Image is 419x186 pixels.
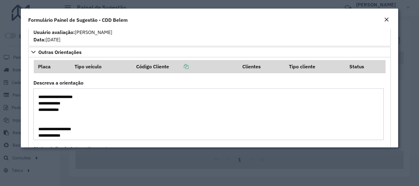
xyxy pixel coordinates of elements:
th: Placa [34,60,71,73]
span: Outras Orientações [38,50,82,55]
th: Tipo cliente [285,60,345,73]
th: Tipo veículo [71,60,132,73]
button: Close [382,16,391,24]
span: Aplicada Automaticamente [PERSON_NAME] [DATE] [33,146,112,166]
th: Status [345,60,385,73]
strong: Usuário avaliação: [33,29,75,35]
strong: Status: [33,146,50,152]
label: Descreva a orientação [33,79,83,86]
th: Clientes [238,60,285,73]
th: Código Cliente [132,60,238,73]
div: Outras Orientações [28,57,390,170]
h4: Formulário Painel de Sugestão - CDD Belem [28,16,128,24]
strong: Data: [33,36,46,43]
em: Fechar [384,17,389,22]
a: Outras Orientações [28,47,390,57]
span: Aplicada Automaticamente [PERSON_NAME] [DATE] [33,22,112,43]
a: Copiar [169,63,189,70]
